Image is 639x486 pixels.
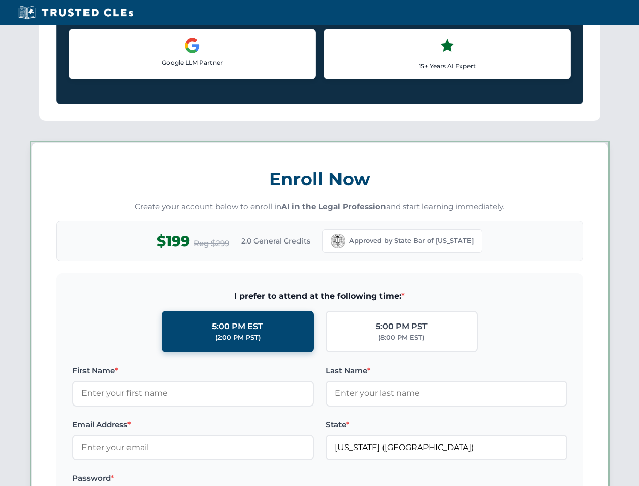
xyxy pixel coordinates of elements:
div: 5:00 PM EST [212,320,263,333]
h3: Enroll Now [56,163,583,195]
img: Trusted CLEs [15,5,136,20]
input: Enter your first name [72,381,314,406]
p: Create your account below to enroll in and start learning immediately. [56,201,583,213]
div: (8:00 PM EST) [378,333,424,343]
span: I prefer to attend at the following time: [72,290,567,303]
img: California Bar [331,234,345,248]
div: (2:00 PM PST) [215,333,261,343]
input: California (CA) [326,435,567,460]
label: Password [72,472,314,484]
input: Enter your email [72,435,314,460]
span: 2.0 General Credits [241,235,310,247]
span: $199 [157,230,190,253]
div: 5:00 PM PST [376,320,428,333]
p: Google LLM Partner [77,58,307,67]
label: Email Address [72,419,314,431]
label: First Name [72,364,314,377]
label: State [326,419,567,431]
strong: AI in the Legal Profession [281,201,386,211]
span: Approved by State Bar of [US_STATE] [349,236,474,246]
img: Google [184,37,200,54]
label: Last Name [326,364,567,377]
input: Enter your last name [326,381,567,406]
p: 15+ Years AI Expert [332,61,562,71]
span: Reg $299 [194,237,229,250]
